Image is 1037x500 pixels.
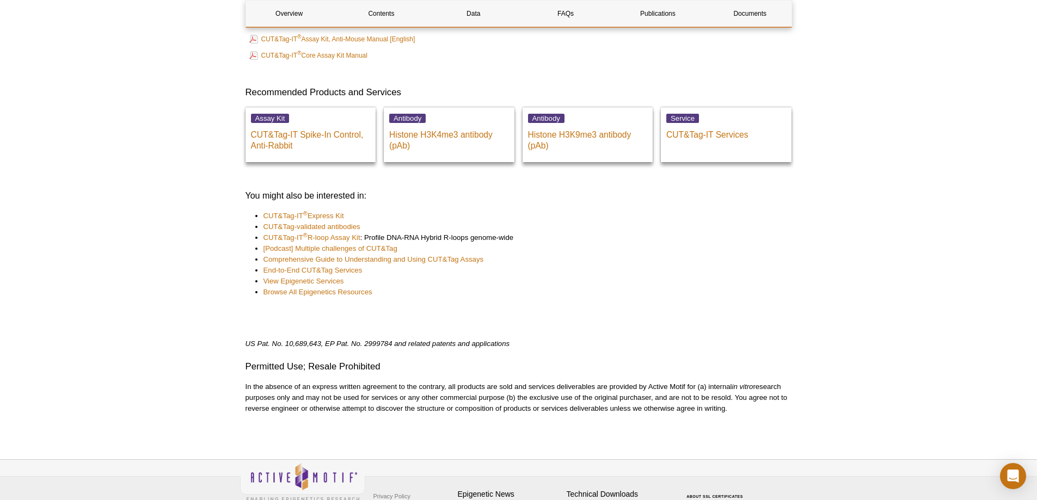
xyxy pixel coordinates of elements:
p: CUT&Tag-IT Spike-In Control, Anti-Rabbit [251,124,371,151]
a: Publications [615,1,701,27]
span: Antibody [389,114,426,123]
a: [Podcast] Multiple challenges of CUT&Tag [263,243,397,254]
a: CUT&Tag-IT®Express Kit [263,211,344,221]
a: Overview [246,1,333,27]
li: : Profile DNA-RNA Hybrid R-loops genome-wide [263,232,781,243]
sup: ® [303,210,308,217]
a: Data [430,1,517,27]
a: Comprehensive Guide to Understanding and Using CUT&Tag Assays [263,254,484,265]
sup: ® [297,50,301,56]
i: in vitro [732,382,753,391]
a: ABOUT SSL CERTIFICATES [686,495,743,498]
sup: ® [297,34,301,40]
a: CUT&Tag-validated antibodies [263,221,360,232]
a: Service CUT&Tag-IT Services [661,107,791,162]
a: End-to-End CUT&Tag Services [263,265,363,276]
a: Assay Kit CUT&Tag-IT Spike-In Control, Anti-Rabbit [246,107,376,162]
p: Histone H3K4me3 antibody (pAb) [389,124,509,151]
h4: Technical Downloads [567,490,670,499]
p: Histone H3K9me3 antibody (pAb) [528,124,648,151]
a: CUT&Tag-IT®Core Assay Kit Manual [249,49,367,62]
a: CUT&Tag-IT®R-loop Assay Kit [263,232,360,243]
em: US Pat. No. 10,689,643, EP Pat. No. 2999784 and related patents and applications [246,339,510,348]
span: Antibody [528,114,564,123]
a: Documents [707,1,793,27]
a: CUT&Tag-IT®Assay Kit, Anti-Mouse Manual [English] [249,33,415,46]
a: Browse All Epigenetics Resources [263,287,372,298]
a: Antibody Histone H3K4me3 antibody (pAb) [384,107,514,162]
div: Open Intercom Messenger [1000,463,1026,489]
h3: Permitted Use; Resale Prohibited [246,360,792,373]
h4: Epigenetic News [458,490,561,499]
span: Service [666,114,699,123]
a: Contents [338,1,425,27]
sup: ® [303,232,308,238]
p: In the absence of an express written agreement to the contrary, all products are sold and service... [246,381,792,414]
a: FAQs [522,1,609,27]
span: Assay Kit [251,114,290,123]
h3: Recommended Products and Services [246,86,792,99]
p: CUT&Tag-IT Services [666,124,786,140]
a: Antibody Histone H3K9me3 antibody (pAb) [523,107,653,162]
a: View Epigenetic Services [263,276,344,287]
h3: You might also be interested in: [246,189,792,202]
